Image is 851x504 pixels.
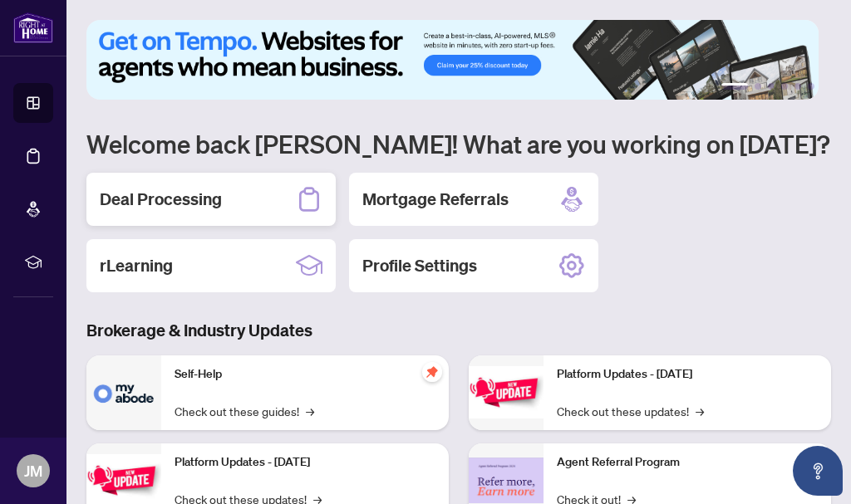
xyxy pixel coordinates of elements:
button: 5 [794,83,801,90]
span: JM [24,459,42,482]
a: Check out these updates!→ [557,402,704,420]
button: Open asap [793,446,843,496]
h1: Welcome back [PERSON_NAME]! What are you working on [DATE]? [86,128,831,159]
img: logo [13,12,53,43]
img: Slide 0 [86,20,819,100]
button: 6 [808,83,814,90]
p: Platform Updates - [DATE] [175,453,435,472]
a: Check out these guides!→ [175,402,314,420]
span: → [306,402,314,420]
img: Self-Help [86,355,161,430]
p: Platform Updates - [DATE] [557,365,818,384]
h2: Profile Settings [362,254,477,277]
h3: Brokerage & Industry Updates [86,319,831,342]
h2: Mortgage Referrals [362,188,509,211]
h2: rLearning [100,254,173,277]
button: 3 [768,83,775,90]
img: Platform Updates - June 23, 2025 [469,366,544,418]
button: 1 [721,83,748,90]
span: → [696,402,704,420]
span: pushpin [422,362,442,382]
img: Agent Referral Program [469,458,544,503]
p: Self-Help [175,365,435,384]
button: 4 [781,83,788,90]
h2: Deal Processing [100,188,222,211]
p: Agent Referral Program [557,453,818,472]
button: 2 [755,83,761,90]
